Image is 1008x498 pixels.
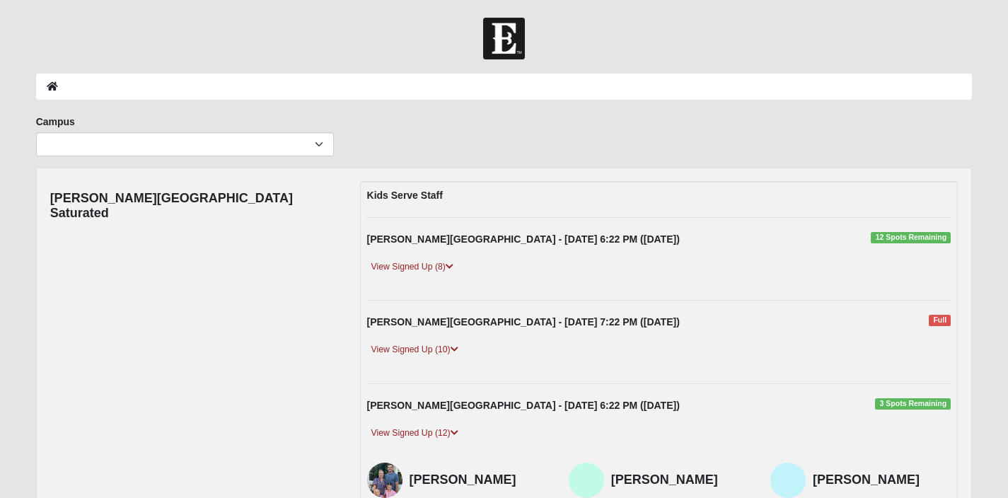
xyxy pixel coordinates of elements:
img: Elayne Merriott [569,463,604,498]
strong: [PERSON_NAME][GEOGRAPHIC_DATA] - [DATE] 6:22 PM ([DATE]) [367,400,680,411]
h4: [PERSON_NAME] [611,473,749,488]
h4: [PERSON_NAME] [410,473,548,488]
strong: Kids Serve Staff [367,190,443,201]
a: View Signed Up (12) [367,426,463,441]
a: View Signed Up (10) [367,342,463,357]
h4: [PERSON_NAME][GEOGRAPHIC_DATA] Saturated [50,191,339,221]
strong: [PERSON_NAME][GEOGRAPHIC_DATA] - [DATE] 7:22 PM ([DATE]) [367,316,680,328]
img: Ashlyn Bopf [367,463,402,498]
span: 3 Spots Remaining [875,398,951,410]
span: Full [929,315,951,326]
span: 12 Spots Remaining [871,232,951,243]
label: Campus [36,115,75,129]
a: View Signed Up (8) [367,260,458,274]
img: Church of Eleven22 Logo [483,18,525,59]
strong: [PERSON_NAME][GEOGRAPHIC_DATA] - [DATE] 6:22 PM ([DATE]) [367,233,680,245]
img: Teice Haga [770,463,806,498]
h4: [PERSON_NAME] [813,473,951,488]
